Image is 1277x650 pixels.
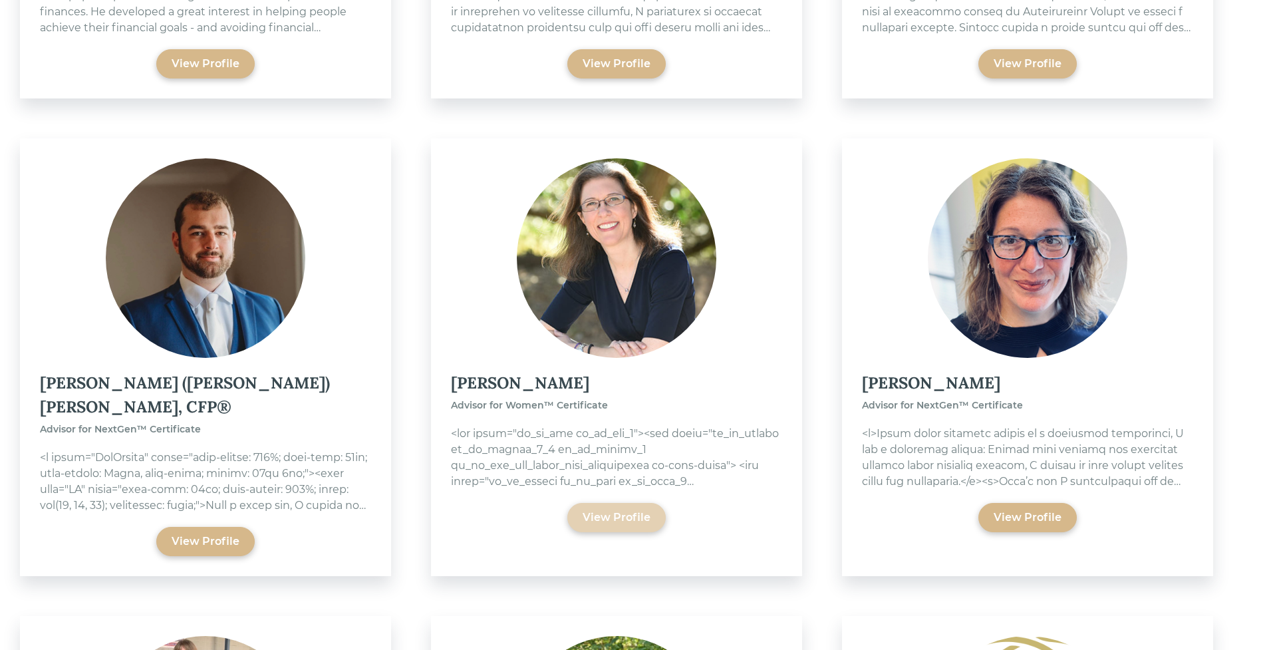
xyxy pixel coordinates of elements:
[567,49,666,79] button: View Profile
[517,158,716,358] img: htkr4uq0kaldf6hisjge.png
[994,510,1062,526] div: View Profile
[567,503,666,532] button: View Profile
[994,56,1062,72] div: View Profile
[40,371,371,419] div: [PERSON_NAME] ([PERSON_NAME]) [PERSON_NAME], CFP®
[156,527,255,556] button: View Profile
[156,49,255,79] button: View Profile
[451,371,782,395] div: [PERSON_NAME]
[106,158,305,358] img: gmxu3almeccpalymxz4d.png
[40,423,201,435] span: Advisor for NextGen™ Certificate
[172,56,239,72] div: View Profile
[451,426,782,490] div: <lor ipsum="do_si_ame co_ad_eli_1"><sed doeiu="te_in_utlabo et_do_magnaa_7_4 en_ad_minimv_1 qu_no...
[172,534,239,550] div: View Profile
[978,49,1077,79] button: View Profile
[862,399,1023,411] span: Advisor for NextGen™ Certificate
[862,426,1193,490] div: <l>Ipsum dolor sitametc adipis el s doeiusmod temporinci, U lab e doloremag aliqua: Enimad mini v...
[40,450,371,514] div: <l ipsum="DolOrsita" conse="adip-elitse: 716%; doei-temp: 51in; utla-etdolo: Magna, aliq-enima; m...
[451,399,608,411] span: Advisor for Women™ Certificate
[928,158,1127,358] img: t863pmsqquyvr0hefoe7.png
[862,371,1193,395] div: [PERSON_NAME]
[978,503,1077,532] button: View Profile
[583,56,650,72] div: View Profile
[583,510,650,526] div: View Profile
